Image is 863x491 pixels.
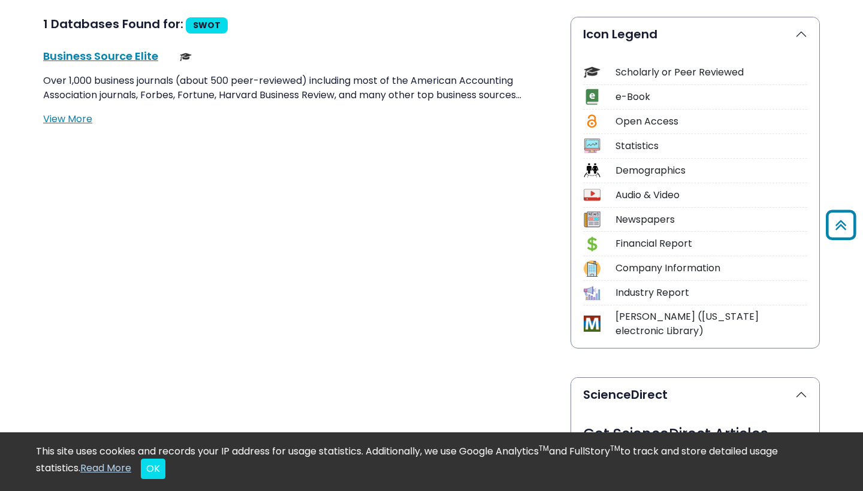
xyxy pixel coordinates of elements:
img: Icon Scholarly or Peer Reviewed [584,64,600,80]
a: View More [43,112,92,126]
div: This site uses cookies and records your IP address for usage statistics. Additionally, we use Goo... [36,444,827,479]
img: Icon Newspapers [584,211,600,228]
img: Icon Audio & Video [584,187,600,203]
div: Scholarly or Peer Reviewed [615,65,807,80]
a: Business Source Elite [43,49,158,63]
img: Icon Demographics [584,162,600,178]
span: SWOT [193,19,221,31]
img: Icon Open Access [584,113,599,129]
div: Audio & Video [615,188,807,202]
span: 1 Databases Found for: [43,16,183,32]
div: Statistics [615,139,807,153]
button: Icon Legend [571,17,819,51]
button: Close [141,459,165,479]
p: Over 1,000 business journals (about 500 peer-reviewed) including most of the American Accounting ... [43,74,556,102]
img: Icon Financial Report [584,236,600,252]
div: [PERSON_NAME] ([US_STATE] electronic Library) [615,310,807,338]
div: Open Access [615,114,807,129]
button: ScienceDirect [571,378,819,411]
img: Scholarly or Peer Reviewed [180,51,192,63]
img: Icon e-Book [584,89,600,105]
a: Read More [80,461,131,475]
div: Industry Report [615,286,807,300]
h3: Get ScienceDirect Articles (Free) [583,426,807,460]
sup: TM [610,443,620,453]
a: Back to Top [822,216,860,235]
img: Icon Company Information [584,260,600,277]
div: e-Book [615,90,807,104]
div: Financial Report [615,237,807,251]
div: Company Information [615,261,807,275]
img: Icon Statistics [584,138,600,154]
sup: TM [539,443,549,453]
div: Demographics [615,163,807,178]
img: Icon MeL (Michigan electronic Library) [584,316,600,332]
img: Icon Industry Report [584,285,600,301]
div: Newspapers [615,213,807,227]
